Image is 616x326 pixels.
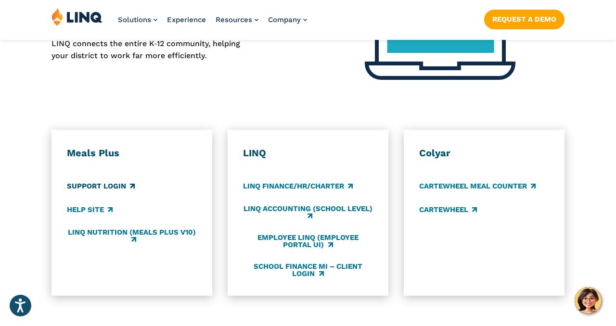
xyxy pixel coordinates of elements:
[51,8,103,26] img: LINQ | K‑12 Software
[243,181,353,192] a: LINQ Finance/HR/Charter
[268,15,307,24] a: Company
[118,15,157,24] a: Solutions
[216,15,258,24] a: Resources
[484,10,565,29] a: Request a Demo
[51,38,257,62] p: LINQ connects the entire K‑12 community, helping your district to work far more efficiently.
[419,147,549,160] h3: Colyar
[243,263,373,278] a: School Finance MI – Client Login
[118,15,151,24] span: Solutions
[243,147,373,160] h3: LINQ
[419,205,477,215] a: CARTEWHEEL
[216,15,252,24] span: Resources
[67,147,197,160] h3: Meals Plus
[67,205,113,215] a: Help Site
[268,15,301,24] span: Company
[575,287,602,314] button: Hello, have a question? Let’s chat.
[419,181,536,192] a: CARTEWHEEL Meal Counter
[243,234,373,250] a: Employee LINQ (Employee Portal UI)
[118,8,307,39] nav: Primary Navigation
[67,228,197,244] a: LINQ Nutrition (Meals Plus v10)
[67,181,135,192] a: Support Login
[484,8,565,29] nav: Button Navigation
[243,204,373,220] a: LINQ Accounting (school level)
[167,15,206,24] a: Experience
